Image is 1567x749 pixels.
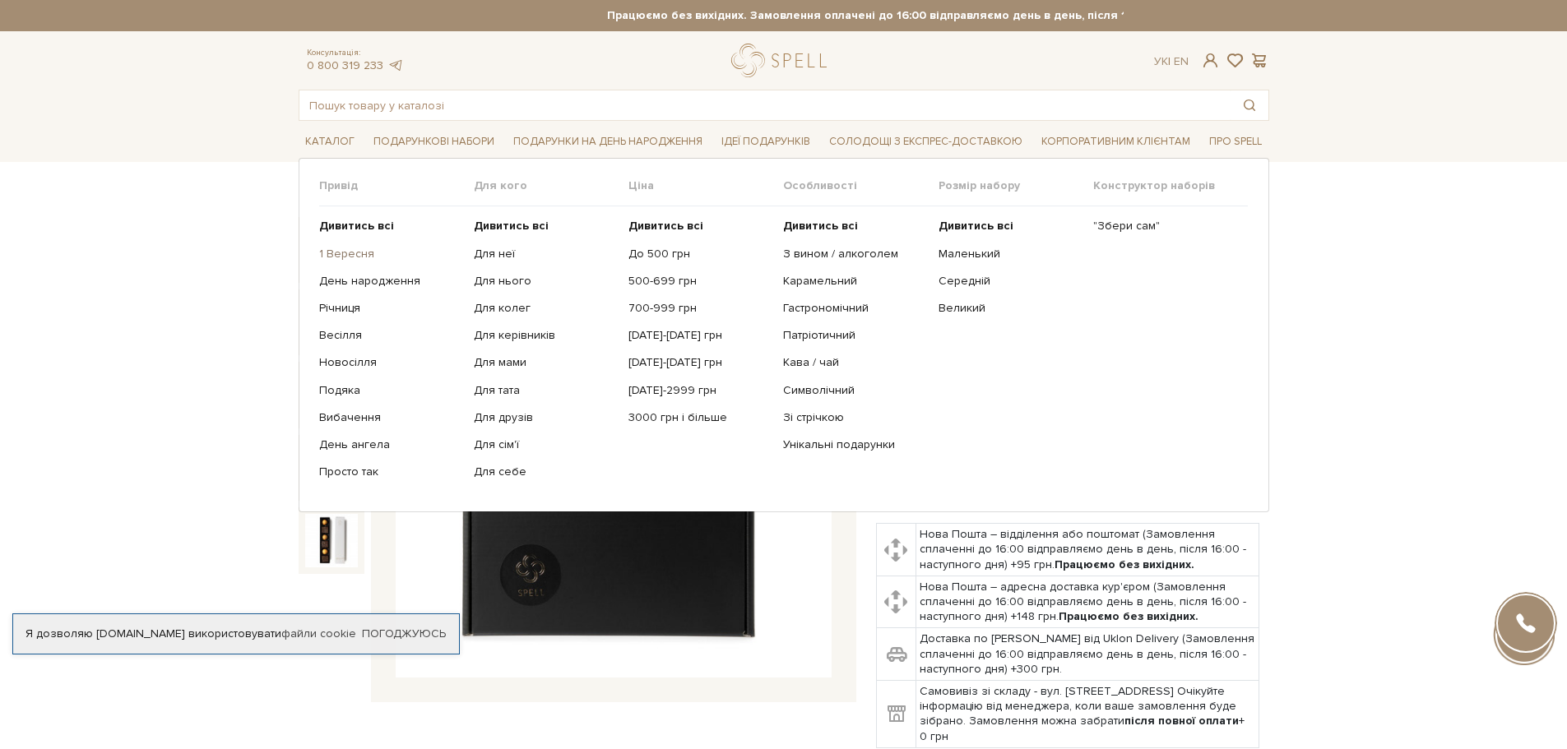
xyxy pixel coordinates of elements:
div: Ук [1154,54,1189,69]
a: День народження [319,274,461,289]
b: Дивитись всі [474,219,549,233]
a: 500-699 грн [628,274,771,289]
a: 0 800 319 233 [307,58,383,72]
td: Доставка по [PERSON_NAME] від Uklon Delivery (Замовлення сплаченні до 16:00 відправляємо день в д... [916,628,1259,681]
a: Дивитись всі [939,219,1081,233]
a: 3000 грн і більше [628,410,771,425]
a: Середній [939,274,1081,289]
span: Подарунки на День народження [507,129,709,155]
button: Пошук товару у каталозі [1231,90,1268,120]
td: Самовивіз зі складу - вул. [STREET_ADDRESS] Очікуйте інформацію від менеджера, коли ваше замовлен... [916,681,1259,748]
span: Для кого [474,178,628,193]
b: Дивитись всі [319,219,394,233]
b: Дивитись всі [939,219,1013,233]
span: Консультація: [307,48,404,58]
a: [DATE]-[DATE] грн [628,328,771,343]
span: Каталог [299,129,361,155]
span: Про Spell [1203,129,1268,155]
span: Розмір набору [939,178,1093,193]
span: Ціна [628,178,783,193]
div: Каталог [299,158,1269,512]
a: Річниця [319,301,461,316]
a: Унікальні подарунки [783,437,925,452]
b: Дивитись всі [783,219,858,233]
a: До 500 грн [628,247,771,261]
a: Дивитись всі [319,219,461,233]
span: Конструктор наборів [1093,178,1248,193]
a: Для себе [474,465,616,479]
span: Подарункові набори [367,129,501,155]
a: Погоджуюсь [362,626,446,641]
a: 1 Вересня [319,247,461,261]
a: Гастрономічний [783,301,925,316]
a: З вином / алкоголем [783,247,925,261]
img: Подарунок Солодке натхнення [305,514,358,566]
a: Дивитись всі [783,219,925,233]
a: Для неї [474,247,616,261]
a: Маленький [939,247,1081,261]
a: Для керівників [474,328,616,343]
a: telegram [387,58,404,72]
a: файли cookie [281,626,356,640]
a: Для нього [474,274,616,289]
a: Патріотичний [783,328,925,343]
a: Для мами [474,355,616,370]
a: [DATE]-2999 грн [628,383,771,398]
a: Новосілля [319,355,461,370]
a: Солодощі з експрес-доставкою [823,127,1029,155]
div: Я дозволяю [DOMAIN_NAME] використовувати [13,626,459,641]
a: Зі стрічкою [783,410,925,425]
a: logo [731,44,834,77]
b: Працюємо без вихідних. [1059,609,1198,623]
b: після повної оплати [1124,714,1239,728]
td: Нова Пошта – адресна доставка кур'єром (Замовлення сплаченні до 16:00 відправляємо день в день, п... [916,576,1259,628]
a: Кава / чай [783,355,925,370]
a: Для друзів [474,410,616,425]
strong: Працюємо без вихідних. Замовлення оплачені до 16:00 відправляємо день в день, після 16:00 - насту... [444,8,1415,23]
a: Для тата [474,383,616,398]
b: Працюємо без вихідних. [1055,557,1194,571]
span: Особливості [783,178,938,193]
a: Весілля [319,328,461,343]
span: Привід [319,178,474,193]
a: [DATE]-[DATE] грн [628,355,771,370]
a: Для колег [474,301,616,316]
a: Просто так [319,465,461,479]
input: Пошук товару у каталозі [299,90,1231,120]
a: 700-999 грн [628,301,771,316]
a: Карамельний [783,274,925,289]
span: Ідеї подарунків [715,129,817,155]
b: Дивитись всі [628,219,703,233]
span: | [1168,54,1171,68]
a: Дивитись всі [474,219,616,233]
a: Символічний [783,383,925,398]
a: Дивитись всі [628,219,771,233]
a: Великий [939,301,1081,316]
a: En [1174,54,1189,68]
a: Корпоративним клієнтам [1035,127,1197,155]
a: "Збери сам" [1093,219,1236,233]
a: Для сім'ї [474,437,616,452]
td: Нова Пошта – відділення або поштомат (Замовлення сплаченні до 16:00 відправляємо день в день, піс... [916,524,1259,576]
a: День ангела [319,437,461,452]
a: Подяка [319,383,461,398]
a: Вибачення [319,410,461,425]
